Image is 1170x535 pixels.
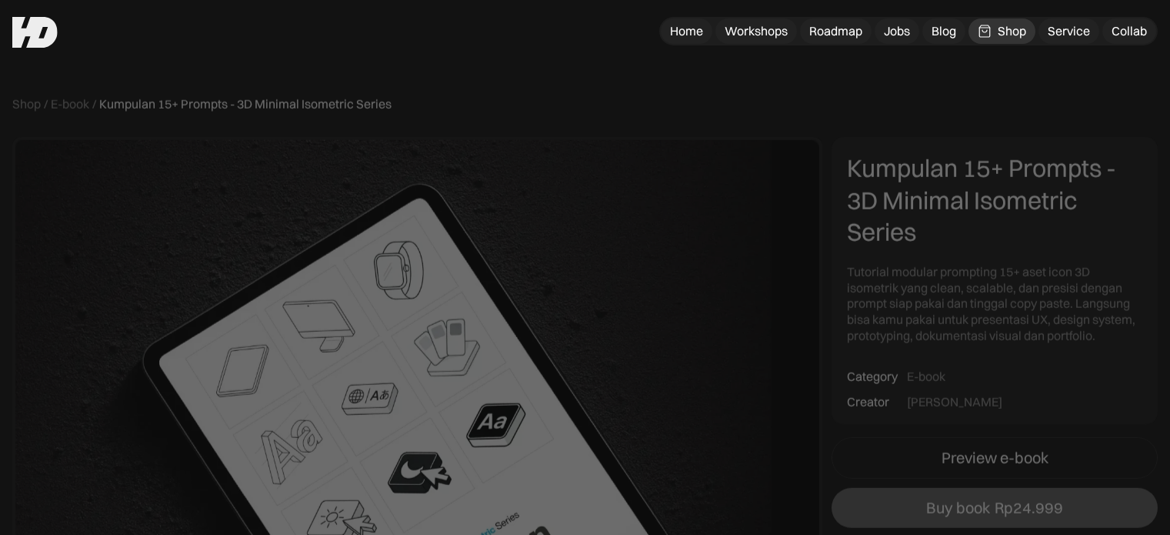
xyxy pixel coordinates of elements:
[995,499,1063,517] div: Rp24.999
[847,152,1142,249] div: Kumpulan 15+ Prompts - 3D Minimal Isometric Series
[998,23,1026,39] div: Shop
[922,18,965,44] a: Blog
[942,449,1048,467] div: Preview e-book
[725,23,788,39] div: Workshops
[875,18,919,44] a: Jobs
[44,96,48,112] div: /
[847,368,898,384] div: Category
[1038,18,1099,44] a: Service
[661,18,712,44] a: Home
[715,18,797,44] a: Workshops
[907,393,1002,410] div: [PERSON_NAME]
[926,499,990,517] div: Buy book
[847,393,889,410] div: Creator
[800,18,872,44] a: Roadmap
[847,263,1142,343] div: Tutorial modular prompting 15+ aset icon 3D isometrik yang clean, scalable, dan presisi dengan pr...
[832,437,1158,479] a: Preview e-book
[1112,23,1147,39] div: Collab
[1102,18,1156,44] a: Collab
[92,96,96,112] div: /
[51,96,89,112] a: E-book
[968,18,1035,44] a: Shop
[809,23,862,39] div: Roadmap
[12,96,41,112] a: Shop
[670,23,703,39] div: Home
[832,488,1158,528] a: Buy bookRp24.999
[907,368,945,384] div: E-book
[884,23,910,39] div: Jobs
[1048,23,1090,39] div: Service
[99,96,392,112] div: Kumpulan 15+ Prompts - 3D Minimal Isometric Series
[932,23,956,39] div: Blog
